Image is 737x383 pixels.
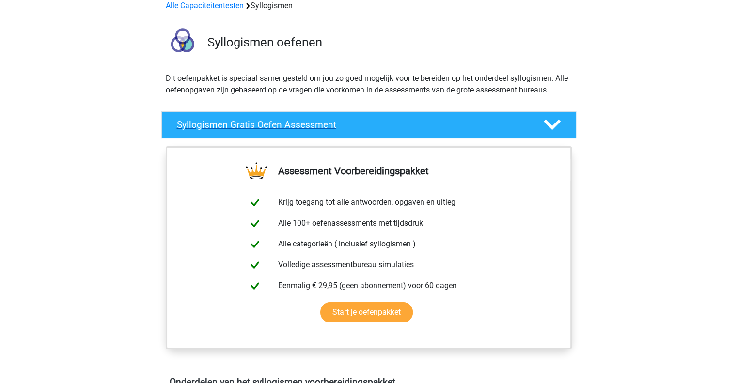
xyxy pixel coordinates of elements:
[157,111,580,138] a: Syllogismen Gratis Oefen Assessment
[166,1,244,10] a: Alle Capaciteitentesten
[207,35,568,50] h3: Syllogismen oefenen
[166,73,572,96] p: Dit oefenpakket is speciaal samengesteld om jou zo goed mogelijk voor te bereiden op het onderdee...
[320,302,413,322] a: Start je oefenpakket
[177,119,528,130] h4: Syllogismen Gratis Oefen Assessment
[162,23,203,64] img: syllogismen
